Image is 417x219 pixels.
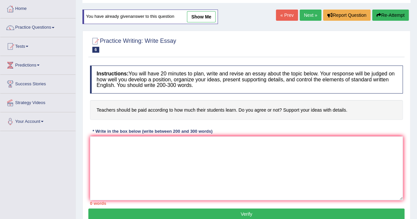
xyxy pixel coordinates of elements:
[90,128,215,134] div: * Write in the box below (write between 200 and 300 words)
[276,10,298,21] a: « Prev
[372,10,409,21] button: Re-Attempt
[187,11,216,22] a: show me
[0,56,75,72] a: Predictions
[92,47,99,53] span: 6
[90,66,403,94] h4: You will have 20 minutes to plan, write and revise an essay about the topic below. Your response ...
[97,71,129,76] b: Instructions:
[300,10,321,21] a: Next »
[0,75,75,91] a: Success Stories
[90,200,403,206] div: 0 words
[0,94,75,110] a: Strategy Videos
[0,18,75,35] a: Practice Questions
[90,100,403,120] h4: Teachers should be paid according to how much their students learn. Do you agree or not? Support ...
[82,10,218,24] div: You have already given answer to this question
[0,37,75,54] a: Tests
[0,112,75,129] a: Your Account
[90,36,176,53] h2: Practice Writing: Write Essay
[323,10,371,21] button: Report Question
